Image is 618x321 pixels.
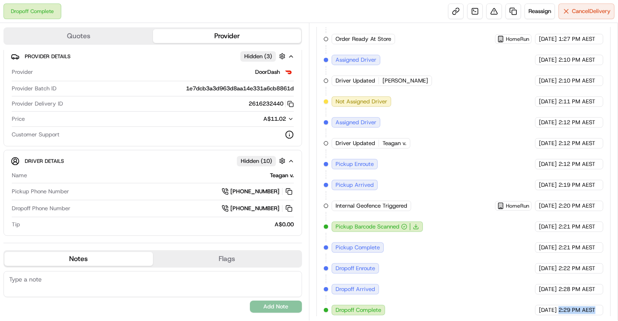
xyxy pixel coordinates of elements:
[237,156,288,166] button: Hidden (10)
[558,285,595,293] span: 2:28 PM AEST
[558,3,615,19] button: CancelDelivery
[336,35,391,43] span: Order Ready At Store
[4,252,153,266] button: Notes
[25,158,64,165] span: Driver Details
[558,35,595,43] span: 1:27 PM AEST
[506,202,529,209] span: HomeRun
[283,67,294,77] img: doordash_logo_v2.png
[153,252,302,266] button: Flags
[12,85,56,93] span: Provider Batch ID
[336,160,374,168] span: Pickup Enroute
[336,77,375,85] span: Driver Updated
[12,172,27,179] span: Name
[12,221,20,228] span: Tip
[539,285,557,293] span: [DATE]
[382,77,428,85] span: [PERSON_NAME]
[336,306,381,314] span: Dropoff Complete
[539,306,557,314] span: [DATE]
[539,119,557,126] span: [DATE]
[558,98,595,106] span: 2:11 PM AEST
[217,115,294,123] button: A$11.02
[539,56,557,64] span: [DATE]
[528,7,551,15] span: Reassign
[230,188,279,195] span: [PHONE_NUMBER]
[186,85,294,93] span: 1e7dcb3a3d963d8aa14e331a6cb8861d
[336,265,375,272] span: Dropoff Enroute
[11,49,295,63] button: Provider DetailsHidden (3)
[539,181,557,189] span: [DATE]
[230,205,279,212] span: [PHONE_NUMBER]
[382,139,406,147] span: Teagan v.
[558,139,595,147] span: 2:12 PM AEST
[336,223,407,231] button: Pickup Barcode Scanned
[539,244,557,252] span: [DATE]
[558,223,595,231] span: 2:21 PM AEST
[539,35,557,43] span: [DATE]
[153,29,302,43] button: Provider
[539,77,557,85] span: [DATE]
[558,202,595,210] span: 2:20 PM AEST
[12,131,60,139] span: Customer Support
[244,53,272,60] span: Hidden ( 3 )
[539,223,557,231] span: [DATE]
[558,306,595,314] span: 2:29 PM AEST
[558,77,595,85] span: 2:10 PM AEST
[336,285,375,293] span: Dropoff Arrived
[336,119,376,126] span: Assigned Driver
[12,68,33,76] span: Provider
[12,188,69,195] span: Pickup Phone Number
[12,100,63,108] span: Provider Delivery ID
[336,98,387,106] span: Not Assigned Driver
[336,223,399,231] span: Pickup Barcode Scanned
[23,221,294,228] div: A$0.00
[12,205,70,212] span: Dropoff Phone Number
[558,244,595,252] span: 2:21 PM AEST
[506,36,529,43] span: HomeRun
[336,244,380,252] span: Pickup Complete
[240,51,288,62] button: Hidden (3)
[336,56,376,64] span: Assigned Driver
[558,160,595,168] span: 2:12 PM AEST
[539,139,557,147] span: [DATE]
[539,202,557,210] span: [DATE]
[558,119,595,126] span: 2:12 PM AEST
[222,204,294,213] a: [PHONE_NUMBER]
[222,187,294,196] a: [PHONE_NUMBER]
[255,68,280,76] span: DoorDash
[249,100,294,108] button: 2616232440
[25,53,70,60] span: Provider Details
[572,7,611,15] span: Cancel Delivery
[525,3,555,19] button: Reassign
[11,154,295,168] button: Driver DetailsHidden (10)
[539,98,557,106] span: [DATE]
[539,265,557,272] span: [DATE]
[336,139,375,147] span: Driver Updated
[241,157,272,165] span: Hidden ( 10 )
[558,181,595,189] span: 2:19 PM AEST
[4,29,153,43] button: Quotes
[30,172,294,179] div: Teagan v.
[336,181,374,189] span: Pickup Arrived
[336,202,407,210] span: Internal Geofence Triggered
[539,160,557,168] span: [DATE]
[558,56,595,64] span: 2:10 PM AEST
[497,202,529,209] button: HomeRun
[12,115,25,123] span: Price
[263,115,286,122] span: A$11.02
[558,265,595,272] span: 2:22 PM AEST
